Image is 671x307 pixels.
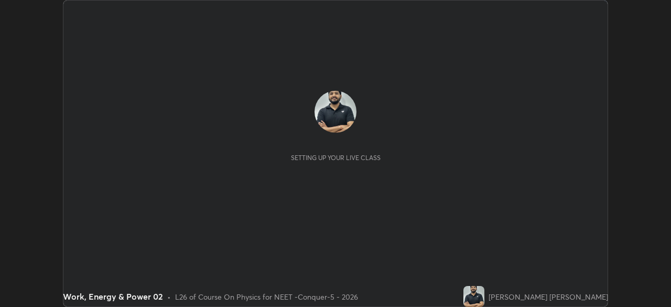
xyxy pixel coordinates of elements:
div: [PERSON_NAME] [PERSON_NAME] [489,291,608,302]
div: Work, Energy & Power 02 [63,290,163,303]
img: 7d08814e4197425d9a92ec1182f4f26a.jpg [315,91,356,133]
div: Setting up your live class [291,154,381,162]
div: L26 of Course On Physics for NEET -Conquer-5 - 2026 [175,291,358,302]
div: • [167,291,171,302]
img: 7d08814e4197425d9a92ec1182f4f26a.jpg [463,286,484,307]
